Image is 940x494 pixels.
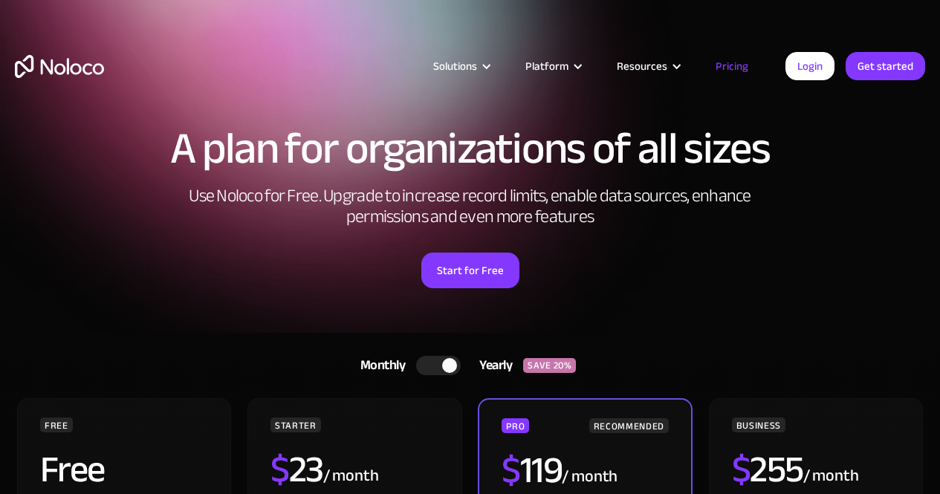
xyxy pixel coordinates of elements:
div: Resources [617,56,667,76]
div: FREE [40,417,73,432]
h2: 255 [732,451,803,488]
div: / month [323,464,379,488]
div: Platform [525,56,568,76]
a: Login [785,52,834,80]
div: STARTER [270,417,320,432]
div: Resources [598,56,697,76]
div: Yearly [461,354,523,377]
h2: Free [40,451,105,488]
div: Monthly [342,354,417,377]
h1: A plan for organizations of all sizes [15,126,925,171]
div: Solutions [433,56,477,76]
div: Solutions [415,56,507,76]
div: BUSINESS [732,417,785,432]
h2: 23 [270,451,323,488]
div: / month [562,465,618,489]
div: PRO [502,418,529,433]
div: Platform [507,56,598,76]
h2: Use Noloco for Free. Upgrade to increase record limits, enable data sources, enhance permissions ... [173,186,768,227]
a: Start for Free [421,253,519,288]
a: home [15,55,104,78]
div: SAVE 20% [523,358,576,373]
div: / month [803,464,859,488]
a: Pricing [697,56,767,76]
h2: 119 [502,452,562,489]
div: RECOMMENDED [589,418,669,433]
a: Get started [846,52,925,80]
